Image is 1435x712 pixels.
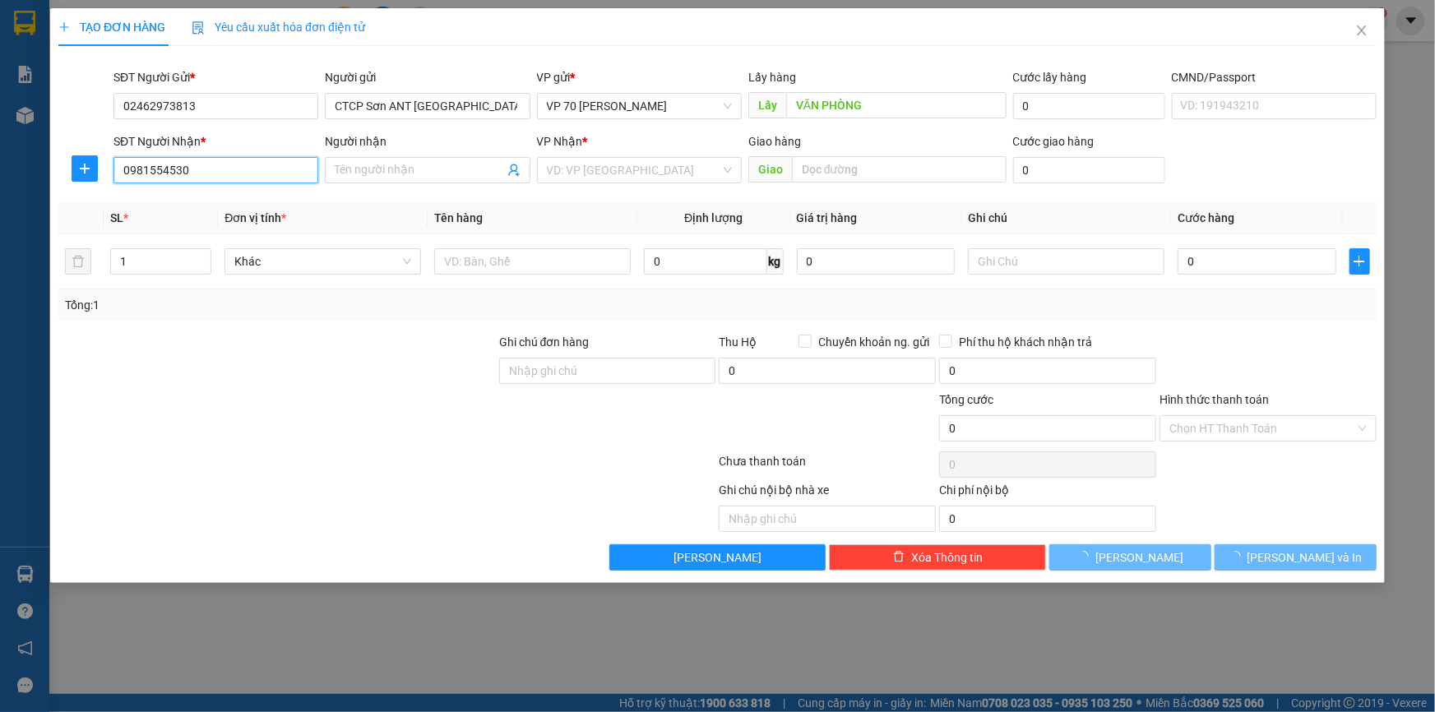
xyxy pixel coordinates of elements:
span: Tổng cước [939,393,993,406]
span: [PERSON_NAME] và In [1248,548,1363,566]
button: plus [1349,248,1370,275]
span: [PERSON_NAME] [1095,548,1183,566]
div: Tổng: 1 [65,296,554,314]
span: loading [1229,551,1248,562]
span: [PERSON_NAME] [674,548,761,566]
button: delete [65,248,91,275]
span: Định lượng [684,211,743,224]
div: Người nhận [325,132,530,150]
span: Cước hàng [1178,211,1234,224]
input: Dọc đường [792,156,1007,183]
span: Giá trị hàng [797,211,858,224]
span: user-add [507,164,521,177]
div: CMND/Passport [1172,68,1377,86]
div: SĐT Người Gửi [113,68,318,86]
label: Cước lấy hàng [1013,71,1087,84]
span: plus [1350,255,1369,268]
span: Khác [234,249,411,274]
span: SL [110,211,123,224]
th: Ghi chú [961,202,1171,234]
span: Xóa Thông tin [911,548,983,566]
div: VP gửi [537,68,742,86]
span: VP 70 Nguyễn Hoàng [547,94,732,118]
div: Ghi chú nội bộ nhà xe [719,481,936,506]
input: Cước giao hàng [1013,157,1165,183]
button: [PERSON_NAME] và In [1215,544,1377,571]
span: VP Nhận [537,135,583,148]
span: Chuyển khoản ng. gửi [812,333,936,351]
input: Cước lấy hàng [1013,93,1165,119]
button: Close [1339,8,1385,54]
div: Người gửi [325,68,530,86]
div: Chi phí nội bộ [939,481,1156,506]
div: SĐT Người Nhận [113,132,318,150]
button: deleteXóa Thông tin [829,544,1046,571]
span: loading [1077,551,1095,562]
label: Hình thức thanh toán [1160,393,1269,406]
div: Chưa thanh toán [718,452,938,481]
button: [PERSON_NAME] [1049,544,1211,571]
input: Ghi chú đơn hàng [499,358,716,384]
span: TẠO ĐƠN HÀNG [58,21,165,34]
span: Đơn vị tính [225,211,286,224]
button: plus [72,155,98,182]
span: Giao [748,156,792,183]
span: plus [72,162,97,175]
input: 0 [797,248,956,275]
input: Dọc đường [786,92,1007,118]
span: close [1355,24,1368,37]
label: Cước giao hàng [1013,135,1095,148]
label: Ghi chú đơn hàng [499,335,590,349]
span: kg [767,248,784,275]
span: Thu Hộ [719,335,757,349]
span: Lấy [748,92,786,118]
span: delete [893,551,905,564]
button: [PERSON_NAME] [609,544,826,571]
img: icon [192,21,205,35]
span: Tên hàng [434,211,483,224]
input: Ghi Chú [968,248,1164,275]
span: Phí thu hộ khách nhận trả [952,333,1099,351]
input: VD: Bàn, Ghế [434,248,631,275]
span: Giao hàng [748,135,801,148]
span: plus [58,21,70,33]
input: Nhập ghi chú [719,506,936,532]
span: Lấy hàng [748,71,796,84]
span: Yêu cầu xuất hóa đơn điện tử [192,21,365,34]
